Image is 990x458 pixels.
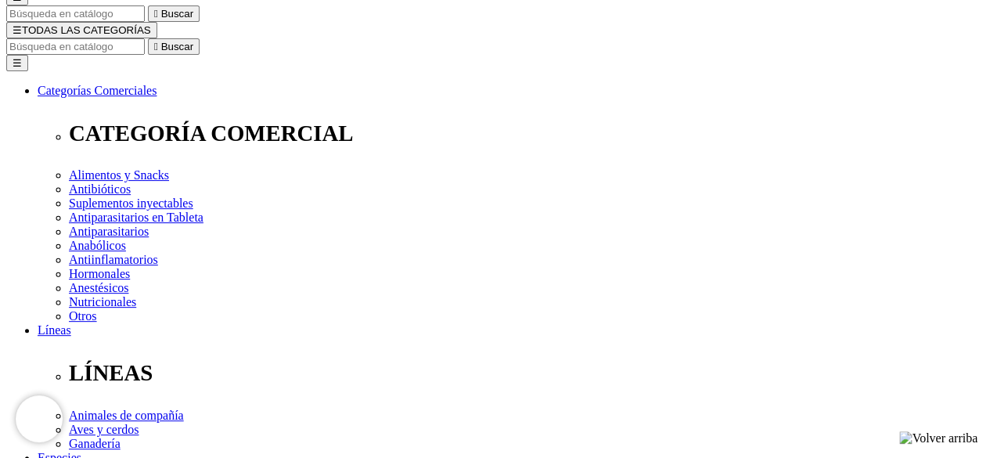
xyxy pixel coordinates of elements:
a: Antiparasitarios [69,225,149,238]
p: CATEGORÍA COMERCIAL [69,121,984,146]
a: Otros [69,309,97,323]
a: Anestésicos [69,281,128,294]
a: Antibióticos [69,182,131,196]
span: Buscar [161,41,193,52]
button: ☰ [6,55,28,71]
iframe: Brevo live chat [16,395,63,442]
i:  [154,41,158,52]
i:  [154,8,158,20]
a: Suplementos inyectables [69,197,193,210]
a: Alimentos y Snacks [69,168,169,182]
a: Hormonales [69,267,130,280]
a: Líneas [38,323,71,337]
a: Antiparasitarios en Tableta [69,211,203,224]
span: Buscar [161,8,193,20]
a: Nutricionales [69,295,136,308]
a: Ganadería [69,437,121,450]
p: LÍNEAS [69,360,984,386]
button: ☰TODAS LAS CATEGORÍAS [6,22,157,38]
button:  Buscar [148,5,200,22]
button:  Buscar [148,38,200,55]
input: Buscar [6,5,145,22]
span: ☰ [13,24,22,36]
input: Buscar [6,38,145,55]
a: Aves y cerdos [69,423,139,436]
a: Animales de compañía [69,409,184,422]
a: Anabólicos [69,239,126,252]
img: Volver arriba [899,431,977,445]
a: Categorías Comerciales [38,84,157,97]
a: Antiinflamatorios [69,253,158,266]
